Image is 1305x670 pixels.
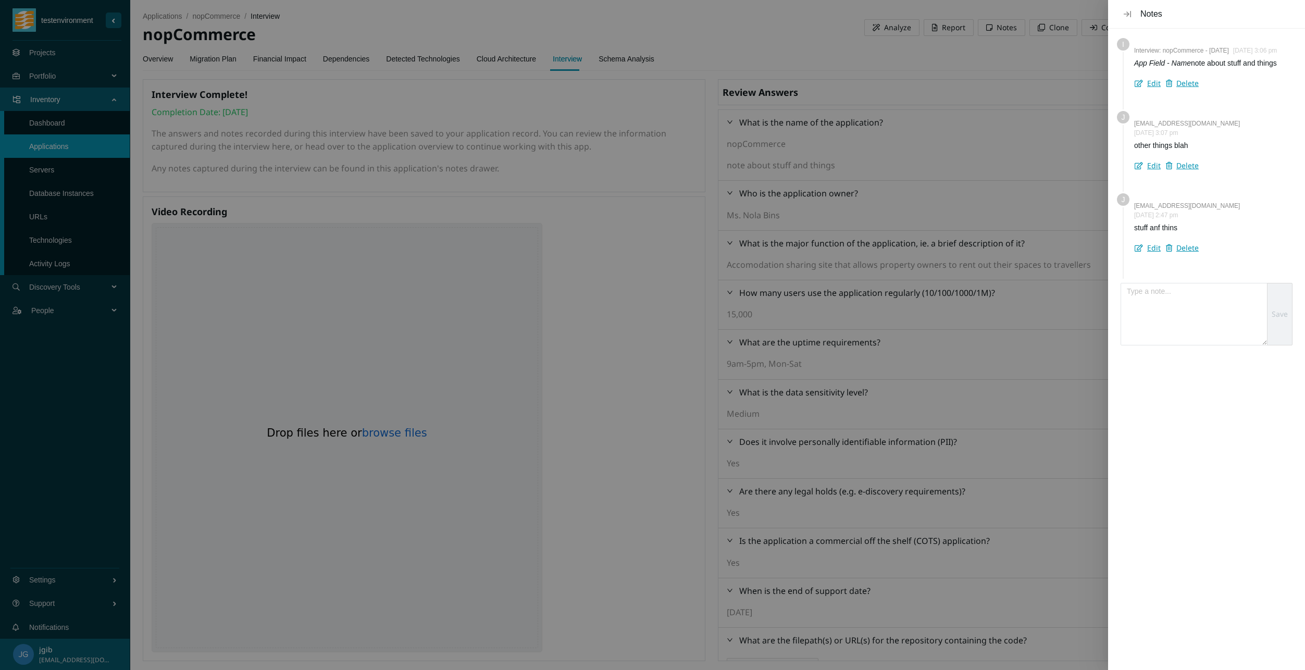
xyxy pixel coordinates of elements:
p: note about stuff and things [1134,57,1288,69]
span: J [1122,193,1125,206]
span: [DATE] 3:07 pm [1134,128,1182,138]
span: I [1122,38,1124,51]
span: Interview: nopCommerce - [DATE] [1134,46,1233,55]
em: App Field - Name [1134,59,1191,67]
button: Save [1267,283,1292,345]
span: J [1122,111,1125,123]
span: Edit [1147,160,1161,171]
button: Edit [1134,75,1161,92]
p: stuff anf thins [1134,222,1288,233]
button: Delete [1165,157,1199,174]
div: Notes [1140,8,1292,20]
button: Edit [1134,240,1161,256]
span: Edit [1147,78,1161,89]
button: Edit [1134,157,1161,174]
textarea: New note [1121,283,1267,345]
button: Close [1121,9,1134,19]
span: Delete [1176,242,1199,254]
span: Delete [1176,160,1199,171]
p: other things blah [1134,140,1288,151]
span: Edit [1147,242,1161,254]
span: [EMAIL_ADDRESS][DOMAIN_NAME] [1134,119,1244,128]
button: Delete [1165,75,1199,92]
span: Delete [1176,78,1199,89]
button: Delete [1165,240,1199,256]
span: [EMAIL_ADDRESS][DOMAIN_NAME] [1134,201,1244,210]
span: [DATE] 3:06 pm [1233,46,1281,55]
span: [DATE] 2:47 pm [1134,210,1182,220]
